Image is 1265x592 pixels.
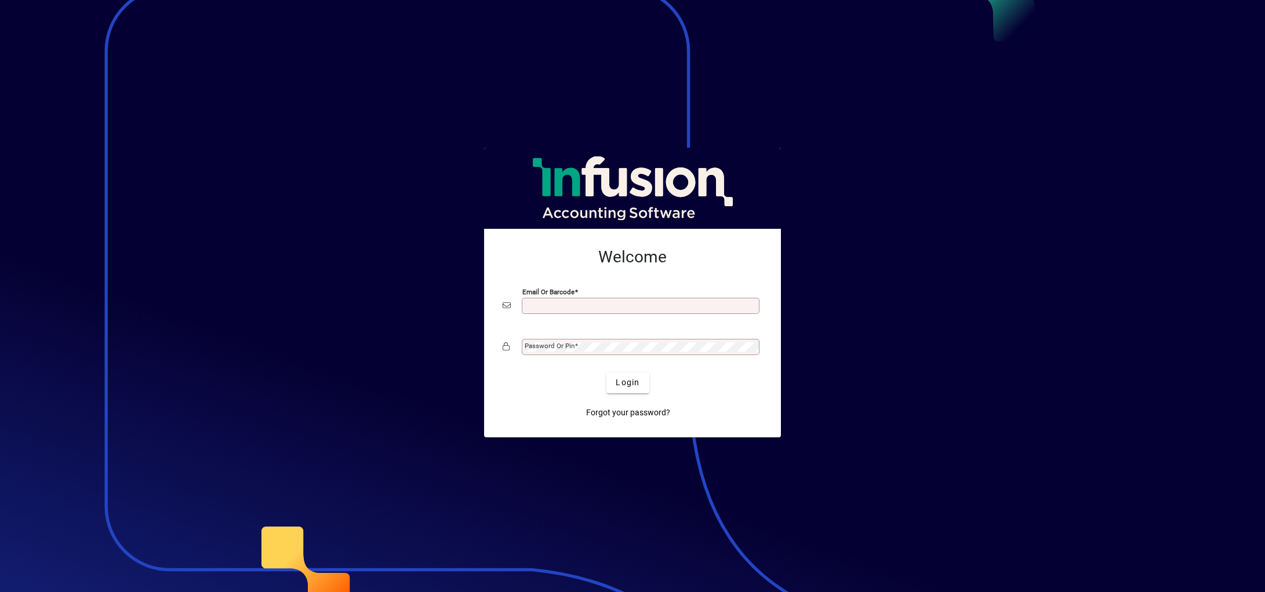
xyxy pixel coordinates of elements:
button: Login [606,372,649,393]
h2: Welcome [503,247,762,267]
mat-label: Password or Pin [525,342,575,350]
span: Forgot your password? [586,407,670,419]
a: Forgot your password? [581,403,675,423]
mat-label: Email or Barcode [522,287,575,295]
span: Login [616,377,639,389]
